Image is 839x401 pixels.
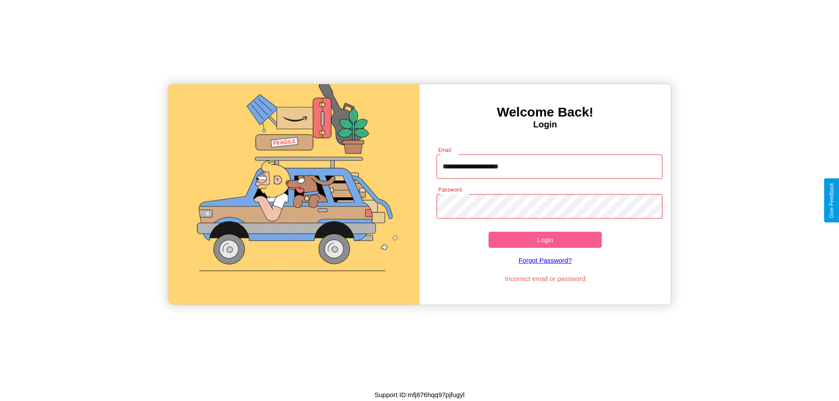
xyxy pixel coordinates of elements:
h3: Welcome Back! [419,105,671,120]
label: Email [438,146,452,154]
button: Login [489,232,602,248]
p: Incorrect email or password [432,273,659,284]
h4: Login [419,120,671,130]
img: gif [168,84,419,305]
p: Support ID: mfj876hqq97pjfugyl [374,389,465,401]
a: Forgot Password? [432,248,659,273]
div: Give Feedback [829,183,835,218]
label: Password [438,186,461,193]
